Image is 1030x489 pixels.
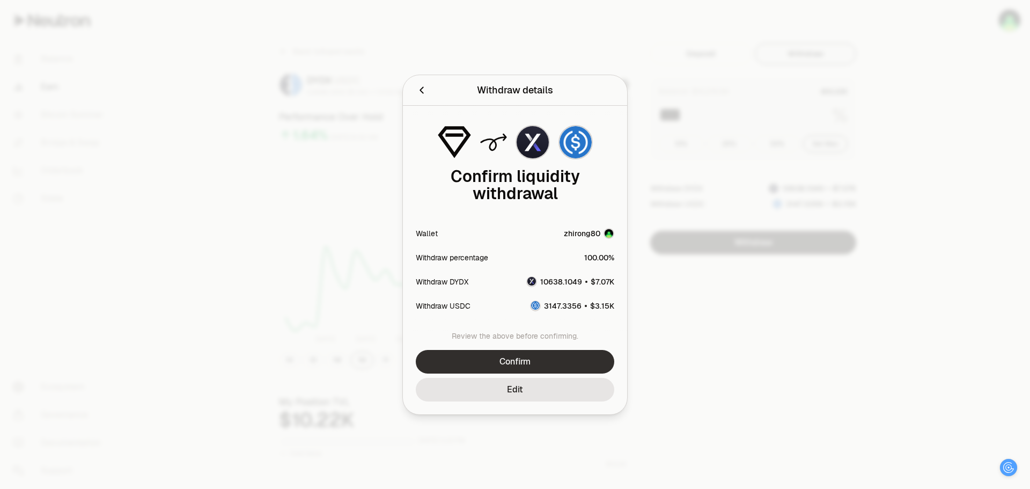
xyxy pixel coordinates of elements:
div: Withdraw details [477,83,553,98]
img: USDC Logo [531,301,540,310]
div: Withdraw DYDX [416,276,468,287]
button: Confirm [416,350,614,374]
button: Back [416,83,428,98]
img: DYDX Logo [527,277,536,286]
img: DYDX Logo [517,126,549,158]
div: Review the above before confirming. [416,331,614,341]
button: Edit [416,378,614,402]
button: zhirong80Account Image [564,228,614,239]
div: Withdraw percentage [416,252,488,262]
div: Confirm liquidity withdrawal [416,168,614,202]
img: Account Image [605,229,613,238]
div: Wallet [416,228,438,239]
img: USDC Logo [560,126,592,158]
div: zhirong80 [564,228,600,239]
div: Withdraw USDC [416,300,470,311]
